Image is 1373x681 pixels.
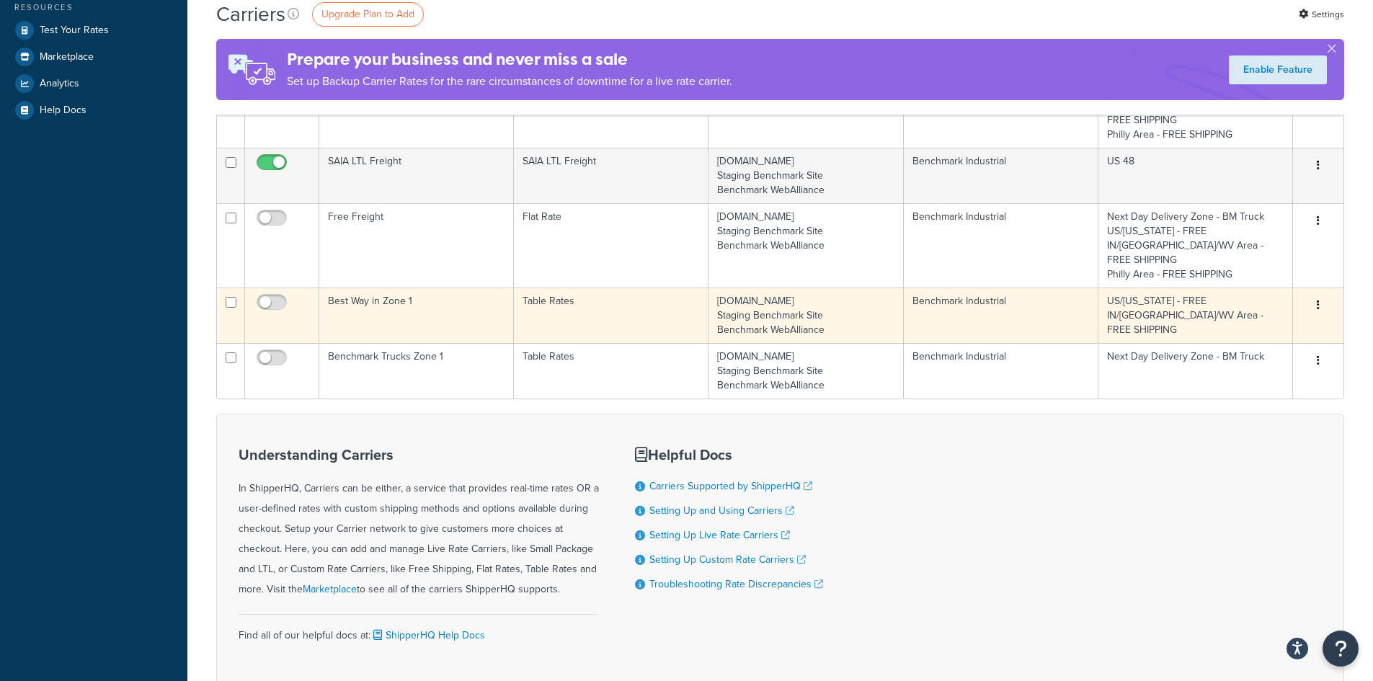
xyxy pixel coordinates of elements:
a: Troubleshooting Rate Discrepancies [649,577,823,592]
td: [DOMAIN_NAME] Staging Benchmark Site Benchmark WebAlliance [708,288,903,343]
td: Next Day Delivery Zone - BM Truck US/[US_STATE] - FREE IN/[GEOGRAPHIC_DATA]/WV Area - FREE SHIPPI... [1098,203,1293,288]
td: Benchmark Industrial [904,343,1098,399]
div: In ShipperHQ, Carriers can be either, a service that provides real-time rates OR a user-defined r... [239,447,599,600]
a: Settings [1299,4,1344,25]
td: [DOMAIN_NAME] Staging Benchmark Site Benchmark WebAlliance [708,343,903,399]
div: Find all of our helpful docs at: [239,614,599,646]
td: Benchmark Industrial [904,148,1098,203]
h3: Helpful Docs [635,447,823,463]
h4: Prepare your business and never miss a sale [287,48,732,71]
td: Benchmark Trucks Zone 1 [319,343,514,399]
a: Marketplace [303,582,357,597]
span: Marketplace [40,51,94,63]
a: Setting Up Custom Rate Carriers [649,552,806,567]
span: Upgrade Plan to Add [321,6,414,22]
td: SAIA LTL Freight [514,148,708,203]
img: ad-rules-rateshop-fe6ec290ccb7230408bd80ed9643f0289d75e0ffd9eb532fc0e269fcd187b520.png [216,39,287,100]
a: ShipperHQ Help Docs [370,628,485,643]
td: SAIA LTL Freight [319,148,514,203]
a: Carriers Supported by ShipperHQ [649,479,812,494]
a: Test Your Rates [11,17,177,43]
td: Table Rates [514,343,708,399]
a: Setting Up and Using Carriers [649,503,794,518]
td: US 48 [1098,148,1293,203]
td: US/[US_STATE] - FREE IN/[GEOGRAPHIC_DATA]/WV Area - FREE SHIPPING [1098,288,1293,343]
span: Analytics [40,78,79,90]
td: Best Way in Zone 1 [319,288,514,343]
a: Upgrade Plan to Add [312,2,424,27]
td: Benchmark Industrial [904,203,1098,288]
div: Resources [11,1,177,14]
span: Help Docs [40,104,86,117]
td: Free Freight [319,203,514,288]
a: Help Docs [11,97,177,123]
td: Table Rates [514,288,708,343]
a: Analytics [11,71,177,97]
td: Flat Rate [514,203,708,288]
td: Benchmark Industrial [904,288,1098,343]
td: [DOMAIN_NAME] Staging Benchmark Site Benchmark WebAlliance [708,203,903,288]
td: Next Day Delivery Zone - BM Truck [1098,343,1293,399]
h3: Understanding Carriers [239,447,599,463]
td: [DOMAIN_NAME] Staging Benchmark Site Benchmark WebAlliance [708,148,903,203]
a: Setting Up Live Rate Carriers [649,528,790,543]
span: Test Your Rates [40,25,109,37]
button: Open Resource Center [1323,631,1359,667]
a: Marketplace [11,44,177,70]
p: Set up Backup Carrier Rates for the rare circumstances of downtime for a live rate carrier. [287,71,732,92]
a: Enable Feature [1229,55,1327,84]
